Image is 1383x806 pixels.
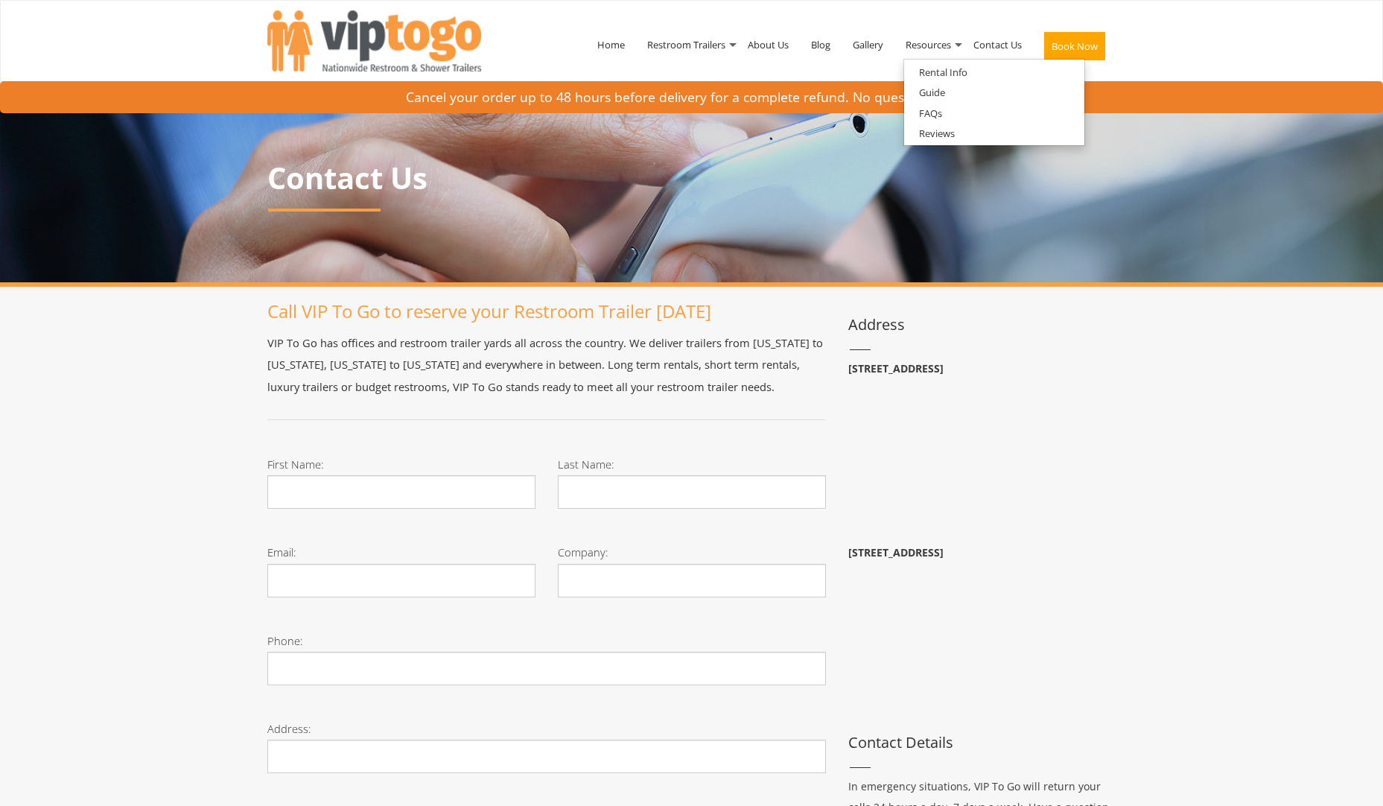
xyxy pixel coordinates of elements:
[962,6,1033,83] a: Contact Us
[1044,32,1105,60] button: Book Now
[800,6,842,83] a: Blog
[894,6,962,83] a: Resources
[1033,6,1116,92] a: Book Now
[904,104,957,123] a: FAQs
[848,361,944,375] b: [STREET_ADDRESS]
[848,317,1116,333] h3: Address
[737,6,800,83] a: About Us
[267,332,826,398] p: VIP To Go has offices and restroom trailer yards all across the country. We deliver trailers from...
[904,63,982,82] a: Rental Info
[848,734,1116,751] h3: Contact Details
[636,6,737,83] a: Restroom Trailers
[267,302,826,321] h1: Call VIP To Go to reserve your Restroom Trailer [DATE]
[842,6,894,83] a: Gallery
[267,10,481,72] img: VIPTOGO
[586,6,636,83] a: Home
[267,162,1116,194] p: Contact Us
[848,545,944,559] b: [STREET_ADDRESS]
[904,124,970,143] a: Reviews
[904,83,960,102] a: Guide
